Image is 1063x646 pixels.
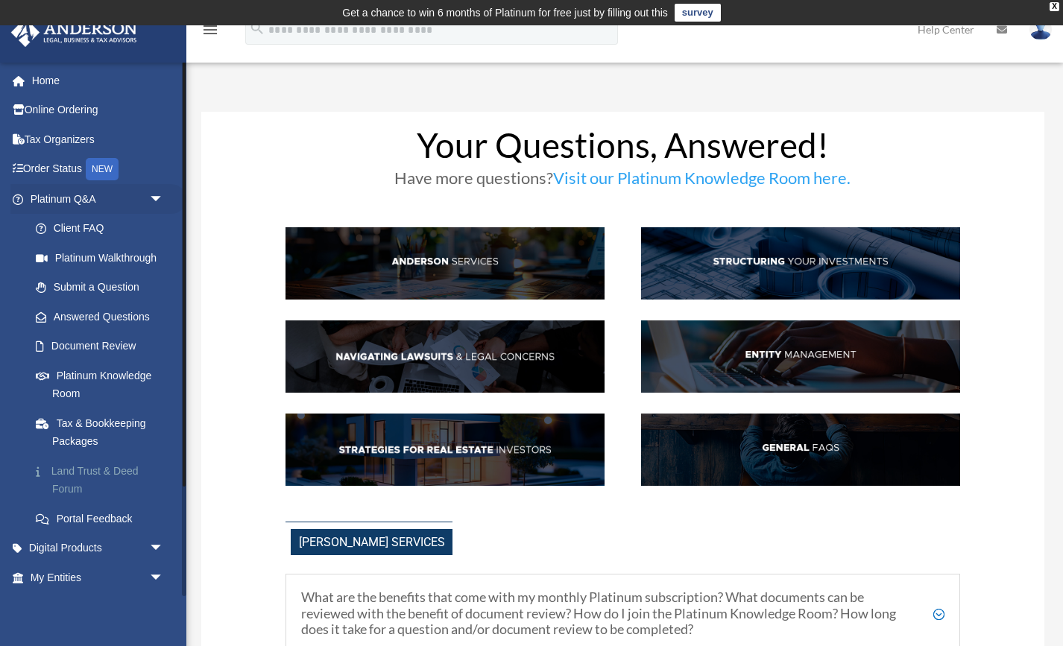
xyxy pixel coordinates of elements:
[201,21,219,39] i: menu
[1050,2,1059,11] div: close
[21,456,186,504] a: Land Trust & Deed Forum
[201,26,219,39] a: menu
[21,332,186,361] a: Document Review
[10,66,186,95] a: Home
[10,154,186,185] a: Order StatusNEW
[10,124,186,154] a: Tax Organizers
[641,320,960,393] img: EntManag_hdr
[21,273,186,303] a: Submit a Question
[21,504,186,533] a: Portal Feedback
[286,170,960,194] h3: Have more questions?
[286,414,605,486] img: StratsRE_hdr
[286,227,605,300] img: AndServ_hdr
[301,589,944,638] h5: What are the benefits that come with my monthly Platinum subscription? What documents can be revi...
[10,184,186,214] a: Platinum Q&Aarrow_drop_down
[1029,19,1052,40] img: User Pic
[149,592,179,623] span: arrow_drop_down
[249,20,265,37] i: search
[149,184,179,215] span: arrow_drop_down
[21,408,186,456] a: Tax & Bookkeeping Packages
[553,168,851,195] a: Visit our Platinum Knowledge Room here.
[149,563,179,593] span: arrow_drop_down
[10,563,186,592] a: My Entitiesarrow_drop_down
[10,95,186,125] a: Online Ordering
[641,227,960,300] img: StructInv_hdr
[86,158,119,180] div: NEW
[286,320,605,393] img: NavLaw_hdr
[21,302,186,332] a: Answered Questions
[21,214,179,244] a: Client FAQ
[286,128,960,170] h1: Your Questions, Answered!
[291,529,452,555] span: [PERSON_NAME] Services
[21,361,186,408] a: Platinum Knowledge Room
[342,4,668,22] div: Get a chance to win 6 months of Platinum for free just by filling out this
[10,592,186,622] a: My Anderson Teamarrow_drop_down
[675,4,721,22] a: survey
[149,533,179,564] span: arrow_drop_down
[641,414,960,486] img: GenFAQ_hdr
[7,18,142,47] img: Anderson Advisors Platinum Portal
[21,243,186,273] a: Platinum Walkthrough
[10,533,186,563] a: Digital Productsarrow_drop_down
